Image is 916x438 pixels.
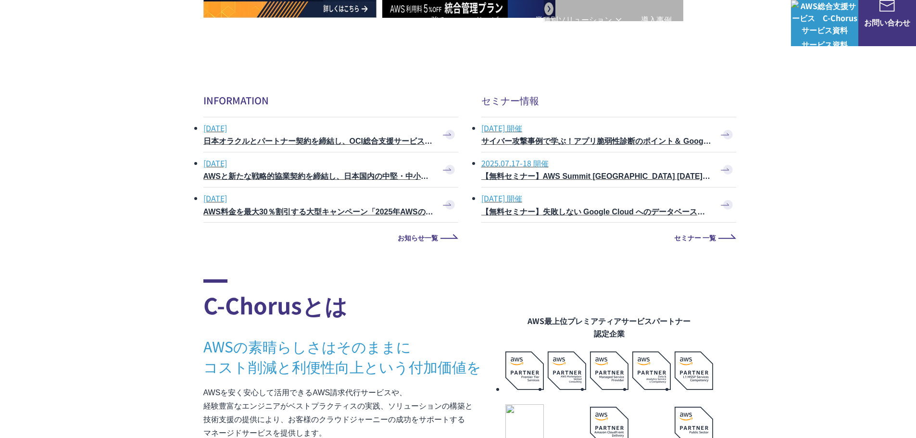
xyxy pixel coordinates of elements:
[481,152,736,187] a: 2025.07.17-18 開催 【無料セミナー】AWS Summit [GEOGRAPHIC_DATA] [DATE] ピックアップセッション
[203,188,458,222] a: [DATE] AWS料金を最大30％割引する大型キャンペーン「2025年AWSの旅」の提供を開始
[481,188,736,222] a: [DATE] 開催 【無料セミナー】失敗しない Google Cloud へのデータベース移行の進め方
[481,171,712,182] h3: 【無料セミナー】AWS Summit [GEOGRAPHIC_DATA] [DATE] ピックアップセッション
[691,13,731,25] p: ナレッジ
[641,13,672,25] a: 導入事例
[535,13,622,25] p: 業種別ソリューション
[14,8,180,31] a: AWS総合支援サービス C-Chorus NHN テコラスAWS総合支援サービス
[481,136,712,147] h3: サイバー攻撃事例で学ぶ！アプリ脆弱性診断のポイント＆ Google Cloud セキュリティ対策
[203,136,434,147] h3: 日本オラクルとパートナー契約を締結し、OCI総合支援サービスの提供を開始
[203,336,505,376] h3: AWSの素晴らしさはそのままに コスト削減と利便性向上という付加価値を
[431,13,456,25] p: 強み
[203,155,434,171] span: [DATE]
[481,190,712,206] span: [DATE] 開催
[203,190,434,206] span: [DATE]
[481,155,712,171] span: 2025.07.17-18 開催
[481,207,712,218] h3: 【無料セミナー】失敗しない Google Cloud へのデータベース移行の進め方
[203,171,434,182] h3: AWSと新たな戦略的協業契約を締結し、日本国内の中堅・中小企業でのAWS活用を加速
[203,117,458,152] a: [DATE] 日本オラクルとパートナー契約を締結し、OCI総合支援サービスの提供を開始
[203,279,505,322] h2: C-Chorusとは
[791,38,858,50] span: サービス資料
[203,93,458,107] h2: INFORMATION
[203,120,434,136] span: [DATE]
[203,234,458,241] a: お知らせ一覧
[481,234,736,241] a: セミナー 一覧
[476,13,516,25] p: サービス
[481,93,736,107] h2: セミナー情報
[481,117,736,152] a: [DATE] 開催 サイバー攻撃事例で学ぶ！アプリ脆弱性診断のポイント＆ Google Cloud セキュリティ対策
[203,152,458,187] a: [DATE] AWSと新たな戦略的協業契約を締結し、日本国内の中堅・中小企業でのAWS活用を加速
[111,9,180,29] span: NHN テコラス AWS総合支援サービス
[751,13,781,25] a: ログイン
[481,120,712,136] span: [DATE] 開催
[203,207,434,218] h3: AWS料金を最大30％割引する大型キャンペーン「2025年AWSの旅」の提供を開始
[505,314,713,339] figcaption: AWS最上位プレミアティアサービスパートナー 認定企業
[858,16,916,28] span: お問い合わせ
